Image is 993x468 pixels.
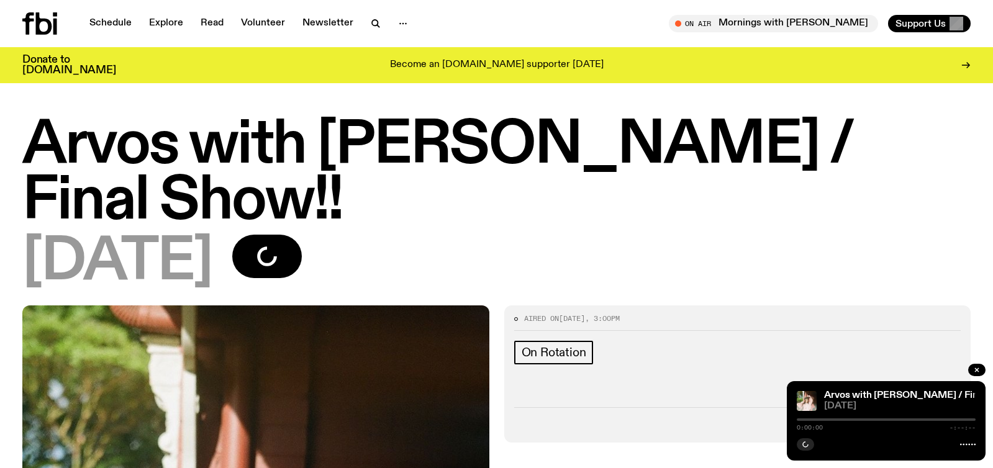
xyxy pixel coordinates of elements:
[522,346,586,359] span: On Rotation
[295,15,361,32] a: Newsletter
[896,18,946,29] span: Support Us
[142,15,191,32] a: Explore
[669,15,878,32] button: On AirMornings with [PERSON_NAME]
[797,391,817,411] img: Maleeka stands outside on a balcony. She is looking at the camera with a serious expression, and ...
[824,402,976,411] span: [DATE]
[22,235,212,290] span: [DATE]
[888,15,971,32] button: Support Us
[797,425,823,431] span: 0:00:00
[82,15,139,32] a: Schedule
[514,341,594,364] a: On Rotation
[950,425,976,431] span: -:--:--
[585,313,620,323] span: , 3:00pm
[390,60,604,71] p: Become an [DOMAIN_NAME] supporter [DATE]
[234,15,292,32] a: Volunteer
[559,313,585,323] span: [DATE]
[22,118,971,230] h1: Arvos with [PERSON_NAME] / Final Show!!
[22,55,116,76] h3: Donate to [DOMAIN_NAME]
[524,313,559,323] span: Aired on
[193,15,231,32] a: Read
